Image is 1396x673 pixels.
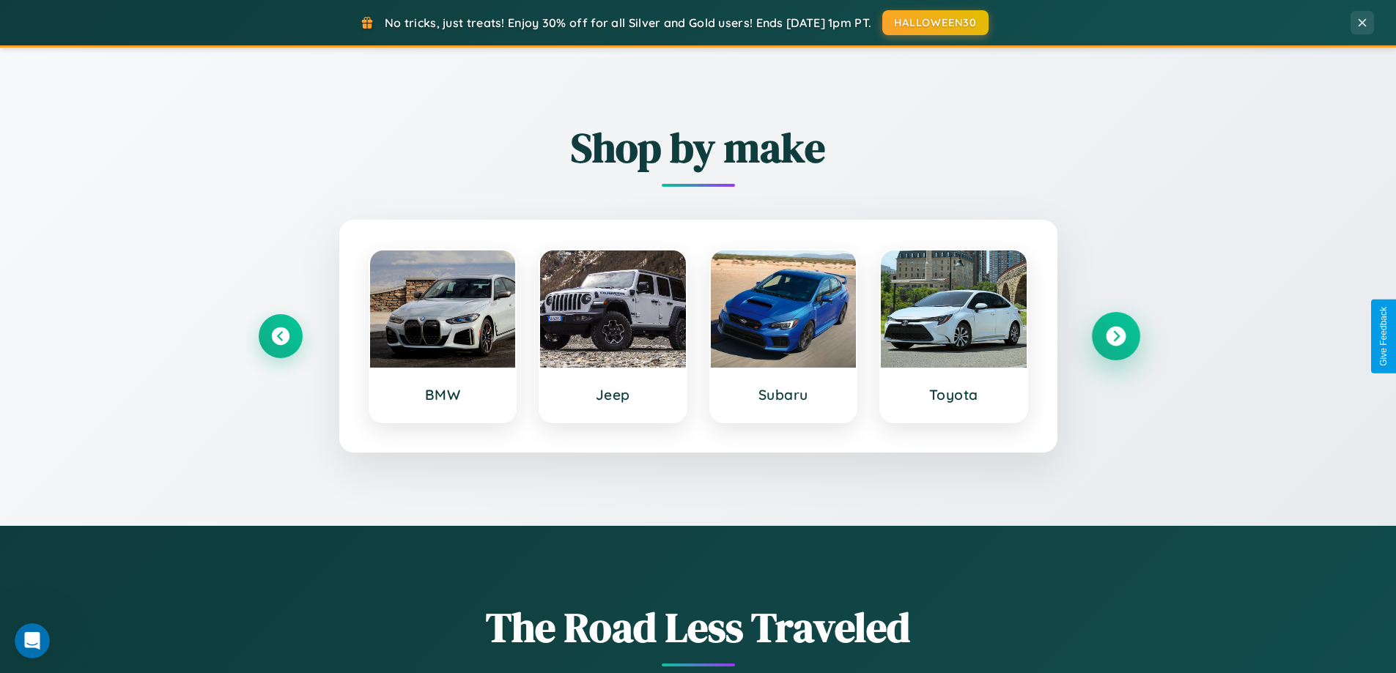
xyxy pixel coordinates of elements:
button: HALLOWEEN30 [882,10,989,35]
div: Give Feedback [1378,307,1389,366]
span: No tricks, just treats! Enjoy 30% off for all Silver and Gold users! Ends [DATE] 1pm PT. [385,15,871,30]
h3: BMW [385,386,501,404]
h3: Toyota [895,386,1012,404]
h2: Shop by make [259,119,1138,176]
h3: Jeep [555,386,671,404]
h3: Subaru [725,386,842,404]
h1: The Road Less Traveled [259,599,1138,655]
iframe: Intercom live chat [15,623,50,658]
